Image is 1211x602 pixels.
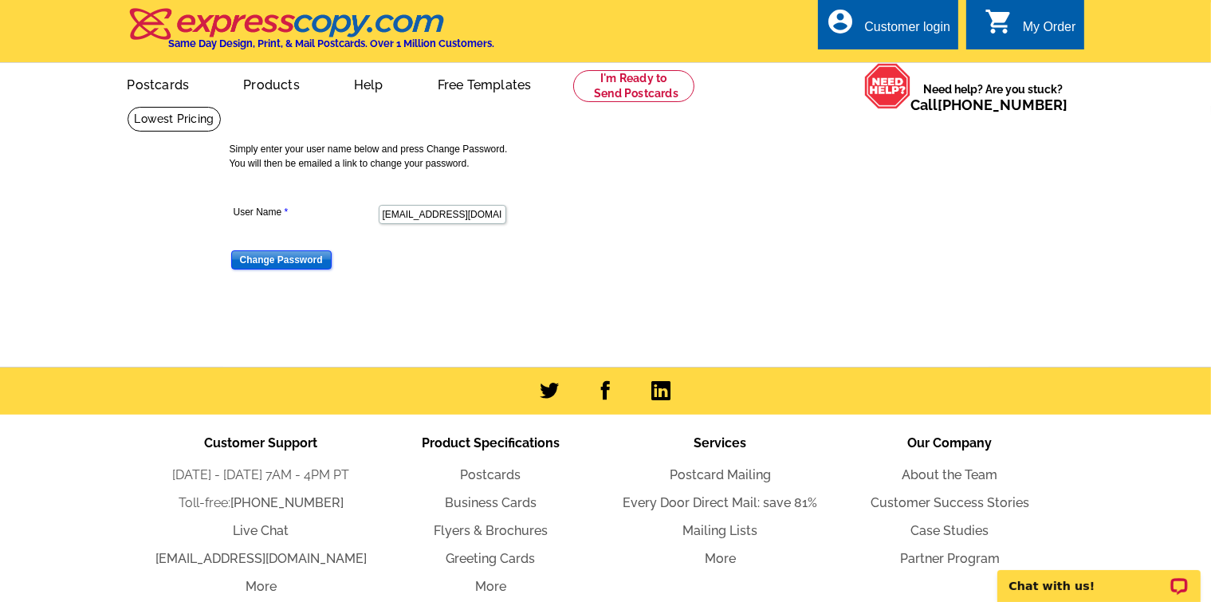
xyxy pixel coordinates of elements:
li: Toll-free: [147,494,376,513]
a: Postcards [102,65,215,102]
a: About the Team [902,467,998,482]
span: Need help? Are you stuck? [911,81,1076,113]
a: Business Cards [445,495,537,510]
a: Mailing Lists [683,523,758,538]
a: More [475,579,506,594]
a: Greeting Cards [446,551,536,566]
a: shopping_cart My Order [985,18,1076,37]
a: Partner Program [900,551,1000,566]
div: Customer login [864,20,950,42]
a: Flyers & Brochures [434,523,548,538]
a: [PHONE_NUMBER] [230,495,344,510]
i: account_circle [826,7,855,36]
a: Free Templates [412,65,557,102]
a: [PHONE_NUMBER] [938,96,1068,113]
a: Live Chat [234,523,289,538]
span: Our Company [908,435,993,451]
a: Case Studies [911,523,989,538]
a: Products [218,65,325,102]
a: [EMAIL_ADDRESS][DOMAIN_NAME] [155,551,367,566]
label: User Name [234,205,377,219]
span: Call [911,96,1068,113]
span: Customer Support [205,435,318,451]
span: Product Specifications [422,435,560,451]
a: account_circle Customer login [826,18,950,37]
i: shopping_cart [985,7,1013,36]
li: [DATE] - [DATE] 7AM - 4PM PT [147,466,376,485]
a: Postcard Mailing [670,467,771,482]
a: Help [328,65,409,102]
input: Change Password [231,250,332,270]
iframe: LiveChat chat widget [987,552,1211,602]
a: Every Door Direct Mail: save 81% [623,495,818,510]
a: Postcards [461,467,521,482]
h4: Same Day Design, Print, & Mail Postcards. Over 1 Million Customers. [169,37,495,49]
a: More [246,579,277,594]
a: More [705,551,736,566]
span: Services [694,435,747,451]
a: Same Day Design, Print, & Mail Postcards. Over 1 Million Customers. [128,19,495,49]
p: Simply enter your user name below and press Change Password. You will then be emailed a link to c... [230,142,995,171]
a: Customer Success Stories [871,495,1029,510]
div: My Order [1023,20,1076,42]
img: help [864,63,911,109]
